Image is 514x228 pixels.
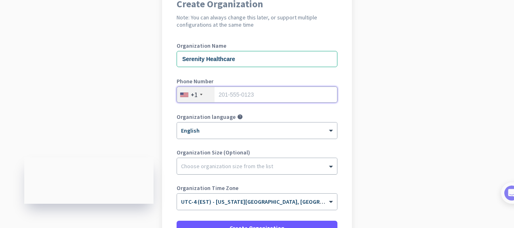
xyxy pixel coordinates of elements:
[177,87,337,103] input: 201-555-0123
[177,78,337,84] label: Phone Number
[177,14,337,28] h2: Note: You can always change this later, or support multiple configurations at the same time
[177,43,337,49] label: Organization Name
[177,51,337,67] input: What is the name of your organization?
[24,157,154,204] iframe: Insightful Status
[237,114,243,120] i: help
[177,114,236,120] label: Organization language
[177,150,337,155] label: Organization Size (Optional)
[191,91,198,99] div: +1
[177,185,337,191] label: Organization Time Zone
